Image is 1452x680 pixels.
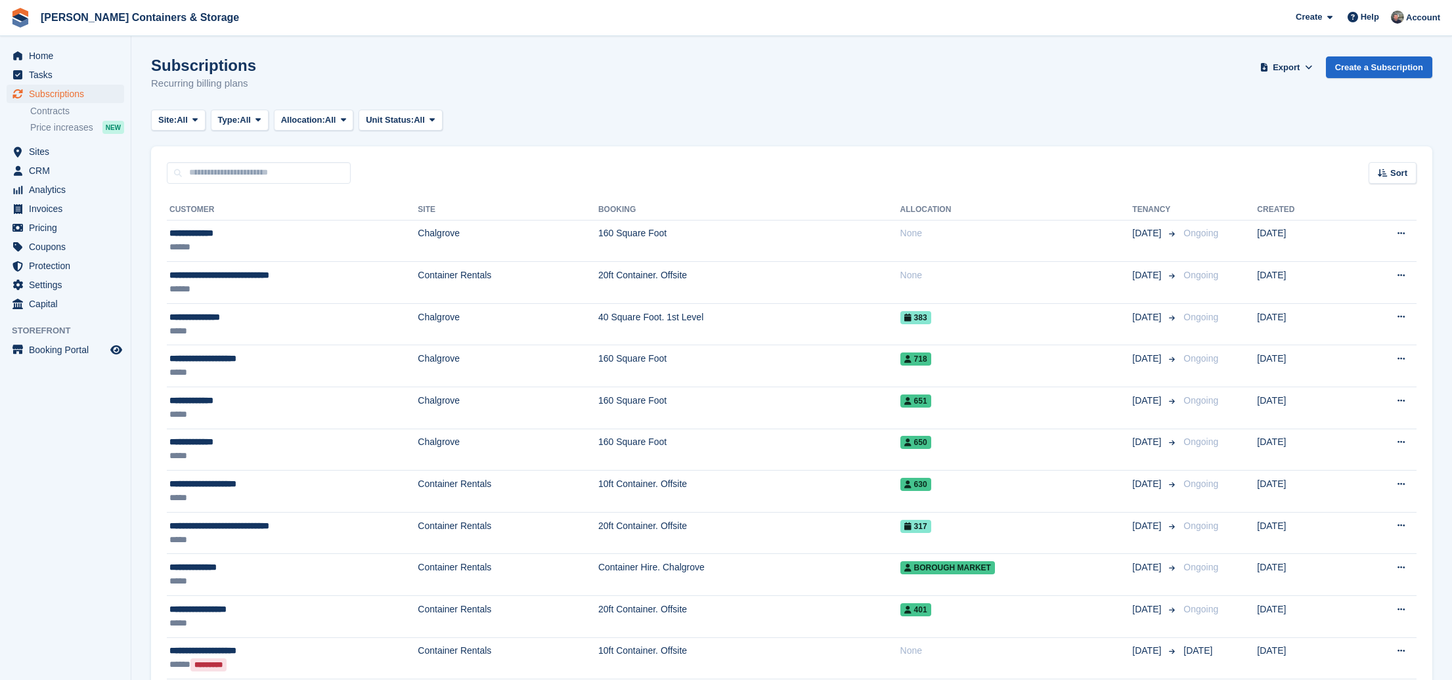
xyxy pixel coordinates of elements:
button: Unit Status: All [359,110,442,131]
span: [DATE] [1132,561,1164,574]
span: Ongoing [1183,353,1218,364]
span: Ongoing [1183,436,1218,447]
td: [DATE] [1257,554,1349,596]
img: stora-icon-8386f47178a22dfd0bd8f6a31ec36ba5ce8667c1dd55bd0f319d3a0aa187defe.svg [11,8,30,28]
span: 383 [900,311,931,324]
button: Export [1258,56,1315,78]
span: Sites [29,142,108,161]
td: [DATE] [1257,345,1349,387]
div: None [900,644,1133,658]
a: Price increases NEW [30,120,124,135]
span: [DATE] [1132,268,1164,282]
span: Coupons [29,238,108,256]
td: Chalgrove [418,387,598,429]
span: 630 [900,478,931,491]
td: Chalgrove [418,303,598,345]
td: Container Rentals [418,262,598,304]
span: Account [1406,11,1440,24]
button: Site: All [151,110,206,131]
td: [DATE] [1257,387,1349,429]
span: Tasks [29,66,108,84]
a: menu [7,276,124,294]
a: Contracts [30,105,124,117]
a: menu [7,257,124,275]
span: Subscriptions [29,85,108,103]
span: 401 [900,603,931,616]
span: Home [29,47,108,65]
a: menu [7,295,124,313]
a: menu [7,85,124,103]
span: Ongoing [1183,604,1218,614]
span: [DATE] [1183,645,1212,656]
span: [DATE] [1132,477,1164,491]
button: Allocation: All [274,110,354,131]
th: Created [1257,200,1349,221]
td: 160 Square Foot [598,220,900,262]
td: 40 Square Foot. 1st Level [598,303,900,345]
a: menu [7,161,124,180]
span: Storefront [12,324,131,337]
p: Recurring billing plans [151,76,256,91]
span: [DATE] [1132,519,1164,533]
span: Sort [1390,167,1407,180]
span: Ongoing [1183,228,1218,238]
td: 20ft Container. Offsite [598,596,900,638]
td: Container Rentals [418,637,598,679]
span: Export [1273,61,1300,74]
a: menu [7,200,124,218]
div: None [900,226,1133,240]
span: All [325,114,336,127]
a: Preview store [108,342,124,358]
td: 10ft Container. Offsite [598,471,900,513]
td: Container Hire. Chalgrove [598,554,900,596]
span: Analytics [29,181,108,199]
a: menu [7,341,124,359]
td: 10ft Container. Offsite [598,637,900,679]
span: Create [1296,11,1322,24]
span: All [414,114,425,127]
span: 718 [900,352,931,366]
img: Adam Greenhalgh [1391,11,1404,24]
span: Ongoing [1183,478,1218,489]
span: All [177,114,188,127]
th: Booking [598,200,900,221]
a: menu [7,142,124,161]
span: Ongoing [1183,270,1218,280]
a: menu [7,66,124,84]
div: None [900,268,1133,282]
a: menu [7,219,124,237]
span: [DATE] [1132,352,1164,366]
span: Type: [218,114,240,127]
td: Container Rentals [418,554,598,596]
span: Ongoing [1183,521,1218,531]
h1: Subscriptions [151,56,256,74]
a: menu [7,47,124,65]
td: Chalgrove [418,220,598,262]
span: Capital [29,295,108,313]
span: 317 [900,520,931,533]
span: Ongoing [1183,562,1218,572]
span: [DATE] [1132,603,1164,616]
a: menu [7,238,124,256]
span: Site: [158,114,177,127]
span: Protection [29,257,108,275]
span: Price increases [30,121,93,134]
td: 160 Square Foot [598,387,900,429]
td: Container Rentals [418,471,598,513]
td: [DATE] [1257,262,1349,304]
span: Pricing [29,219,108,237]
td: Container Rentals [418,596,598,638]
th: Site [418,200,598,221]
button: Type: All [211,110,269,131]
a: [PERSON_NAME] Containers & Storage [35,7,244,28]
td: 160 Square Foot [598,345,900,387]
td: Container Rentals [418,512,598,554]
span: CRM [29,161,108,180]
span: Booking Portal [29,341,108,359]
td: [DATE] [1257,596,1349,638]
span: Allocation: [281,114,325,127]
div: NEW [102,121,124,134]
span: 651 [900,394,931,408]
span: Ongoing [1183,312,1218,322]
td: [DATE] [1257,303,1349,345]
